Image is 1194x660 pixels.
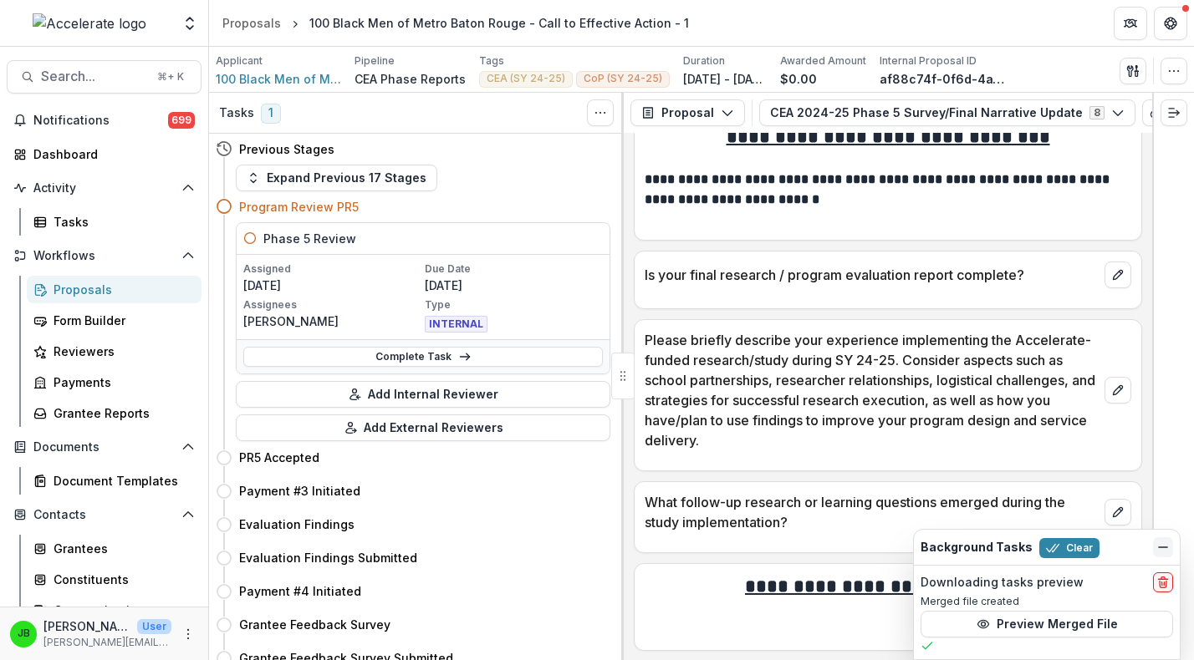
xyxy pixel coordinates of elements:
button: Open entity switcher [178,7,202,40]
button: CEA 2024-25 Phase 5 Survey/Final Narrative Update8 [759,99,1135,126]
a: Tasks [27,208,202,236]
span: Notifications [33,114,168,128]
h4: Grantee Feedback Survey [239,616,390,633]
a: Grantee Reports [27,399,202,427]
button: edit [1105,377,1131,404]
p: Is your final research / program evaluation report complete? [645,265,1098,285]
div: Proposals [54,281,188,298]
h4: Evaluation Findings [239,515,355,533]
a: Communications [27,597,202,624]
p: What follow-up research or learning questions emerged during the study implementation? [645,492,1098,532]
p: Merged file created [921,594,1173,609]
a: Document Templates [27,467,202,495]
p: $0.00 [780,70,817,88]
p: Due Date [425,261,603,277]
button: Open Documents [7,434,202,460]
a: Complete Task [243,347,603,367]
nav: breadcrumb [216,11,696,35]
h2: Background Tasks [921,541,1033,555]
span: Documents [33,440,175,454]
div: Constituents [54,571,188,588]
button: Partners [1114,7,1147,40]
button: View Attached Files [1142,99,1169,126]
p: Awarded Amount [780,53,866,69]
h3: Tasks [219,106,254,120]
button: Toggle View Cancelled Tasks [587,99,614,126]
img: Accelerate logo [33,13,146,33]
button: Search... [7,60,202,94]
p: [PERSON_NAME] [243,312,421,330]
h2: Downloading tasks preview [921,576,1084,590]
span: Search... [41,69,147,84]
a: Payments [27,368,202,396]
button: edit [1105,261,1131,288]
h4: Program Review PR5 [239,198,359,216]
p: User [137,619,171,634]
a: Proposals [27,276,202,303]
button: Notifications699 [7,107,202,134]
button: Add Internal Reviewer [236,381,610,408]
button: Expand right [1161,99,1187,126]
h4: Payment #4 Initiated [239,582,361,600]
p: [PERSON_NAME] [43,617,130,635]
span: Workflows [33,249,175,263]
span: CoP (SY 24-25) [584,73,662,84]
a: Constituents [27,566,202,593]
h5: Phase 5 Review [263,230,356,247]
p: Duration [683,53,725,69]
h4: Payment #3 Initiated [239,482,360,500]
div: Tasks [54,213,188,231]
div: Jennifer Bronson [18,628,30,639]
p: Pipeline [355,53,395,69]
span: 1 [261,104,281,124]
button: Clear [1039,538,1100,558]
p: CEA Phase Reports [355,70,466,88]
p: Please briefly describe your experience implementing the Accelerate-funded research/study during ... [645,330,1098,450]
div: Dashboard [33,145,188,163]
p: Internal Proposal ID [880,53,977,69]
h4: Evaluation Findings Submitted [239,549,417,566]
a: Dashboard [7,140,202,168]
a: Grantees [27,535,202,562]
button: Open Activity [7,175,202,201]
span: INTERNAL [425,316,487,333]
button: More [178,624,198,644]
div: Proposals [222,14,281,32]
p: af88c74f-0f6d-4a10-a7c1-2e90042841e4 [880,70,1005,88]
h4: PR5 Accepted [239,449,319,466]
button: delete [1153,572,1173,592]
button: Expand Previous 17 Stages [236,165,437,191]
div: Payments [54,373,188,391]
button: Add External Reviewers [236,414,610,441]
button: Get Help [1154,7,1187,40]
p: [DATE] [425,277,603,294]
button: Open Contacts [7,501,202,528]
p: [DATE] [243,277,421,294]
span: Activity [33,181,175,195]
div: Grantees [54,540,188,557]
p: Type [425,297,603,312]
p: [DATE] - [DATE] [683,70,767,88]
div: ⌘ + K [154,68,187,86]
button: Dismiss [1153,537,1173,557]
p: Assignees [243,297,421,312]
a: Form Builder [27,307,202,334]
p: Assigned [243,261,421,277]
span: 699 [168,112,195,129]
p: [PERSON_NAME][EMAIL_ADDRESS][PERSON_NAME][DOMAIN_NAME] [43,635,171,650]
a: 100 Black Men of Metro Baton Rouge [216,70,341,88]
a: Reviewers [27,338,202,365]
div: Document Templates [54,472,188,490]
div: Reviewers [54,343,188,360]
div: Communications [54,602,188,619]
p: Applicant [216,53,263,69]
button: Proposal [630,99,745,126]
button: edit [1105,499,1131,525]
span: Contacts [33,508,175,522]
div: Form Builder [54,312,188,329]
div: 100 Black Men of Metro Baton Rouge - Call to Effective Action - 1 [309,14,689,32]
h4: Previous Stages [239,140,334,158]
a: Proposals [216,11,288,35]
p: Tags [479,53,504,69]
